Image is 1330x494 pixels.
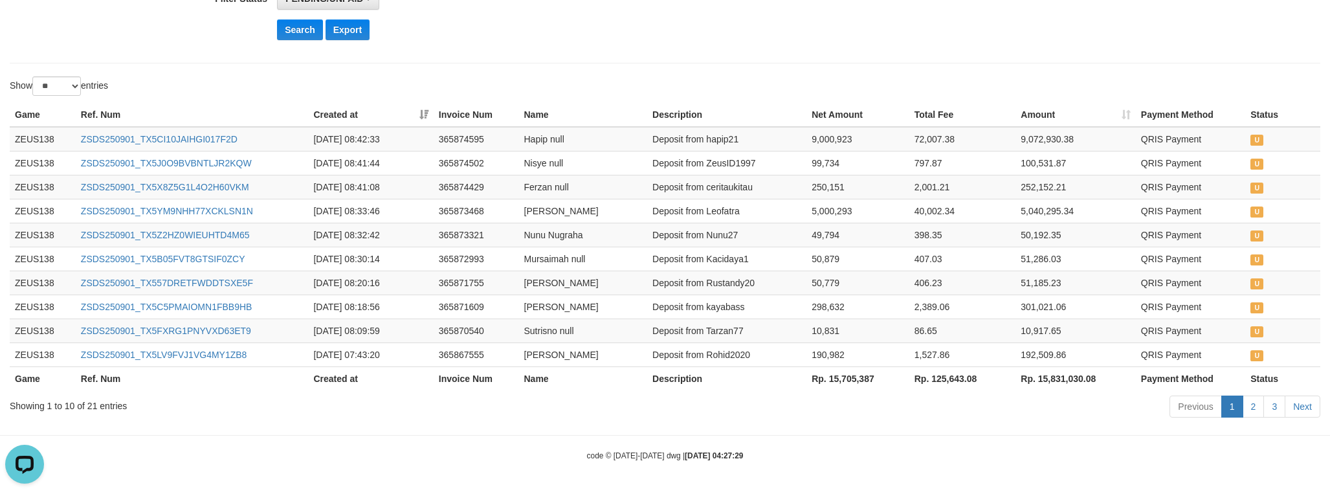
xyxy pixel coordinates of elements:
td: Deposit from Rustandy20 [647,271,806,295]
th: Status [1245,366,1320,390]
span: UNPAID [1250,278,1263,289]
td: 365873468 [434,199,519,223]
td: Mursaimah null [519,247,648,271]
td: QRIS Payment [1136,247,1245,271]
td: [DATE] 08:32:42 [308,223,433,247]
td: 190,982 [806,342,909,366]
a: 2 [1243,396,1265,418]
td: 365874595 [434,127,519,152]
td: ZEUS138 [10,199,76,223]
th: Description [647,366,806,390]
small: code © [DATE]-[DATE] dwg | [587,451,744,460]
td: 407.03 [909,247,1016,271]
th: Game [10,103,76,127]
strong: [DATE] 04:27:29 [685,451,743,460]
span: UNPAID [1250,230,1263,241]
td: Nunu Nugraha [519,223,648,247]
th: Payment Method [1136,366,1245,390]
th: Amount: activate to sort column ascending [1015,103,1136,127]
td: 365873321 [434,223,519,247]
span: UNPAID [1250,302,1263,313]
td: QRIS Payment [1136,271,1245,295]
a: 1 [1221,396,1243,418]
th: Created at: activate to sort column ascending [308,103,433,127]
td: [DATE] 08:33:46 [308,199,433,223]
th: Net Amount [806,103,909,127]
td: 406.23 [909,271,1016,295]
th: Status [1245,103,1320,127]
td: 365870540 [434,319,519,342]
th: Ref. Num [76,366,309,390]
td: Nisye null [519,151,648,175]
td: [DATE] 08:41:44 [308,151,433,175]
td: 51,185.23 [1015,271,1136,295]
td: [PERSON_NAME] [519,342,648,366]
td: [DATE] 08:20:16 [308,271,433,295]
span: UNPAID [1250,326,1263,337]
td: [PERSON_NAME] [519,295,648,319]
td: 40,002.34 [909,199,1016,223]
span: UNPAID [1250,183,1263,194]
td: [PERSON_NAME] [519,271,648,295]
select: Showentries [32,76,81,96]
td: 10,831 [806,319,909,342]
td: Deposit from Nunu27 [647,223,806,247]
td: 365874429 [434,175,519,199]
td: [DATE] 08:42:33 [308,127,433,152]
td: ZEUS138 [10,271,76,295]
td: QRIS Payment [1136,199,1245,223]
td: 365871609 [434,295,519,319]
td: 9,072,930.38 [1015,127,1136,152]
button: Open LiveChat chat widget [5,5,44,44]
td: 2,001.21 [909,175,1016,199]
th: Ref. Num [76,103,309,127]
td: 51,286.03 [1015,247,1136,271]
a: ZSDS250901_TX5CI10JAIHGI017F2D [81,134,238,144]
a: ZSDS250901_TX5LV9FVJ1VG4MY1ZB8 [81,350,247,360]
td: Deposit from Leofatra [647,199,806,223]
td: [DATE] 08:41:08 [308,175,433,199]
div: Showing 1 to 10 of 21 entries [10,394,544,412]
th: Name [519,366,648,390]
th: Rp. 125,643.08 [909,366,1016,390]
td: 10,917.65 [1015,319,1136,342]
td: ZEUS138 [10,295,76,319]
td: QRIS Payment [1136,127,1245,152]
td: Deposit from kayabass [647,295,806,319]
td: 398.35 [909,223,1016,247]
th: Payment Method [1136,103,1245,127]
td: Hapip null [519,127,648,152]
td: 250,151 [806,175,909,199]
th: Rp. 15,705,387 [806,366,909,390]
td: 86.65 [909,319,1016,342]
td: 365867555 [434,342,519,366]
a: Previous [1169,396,1221,418]
td: [PERSON_NAME] [519,199,648,223]
td: Ferzan null [519,175,648,199]
span: UNPAID [1250,254,1263,265]
th: Description [647,103,806,127]
td: Deposit from Rohid2020 [647,342,806,366]
th: Rp. 15,831,030.08 [1015,366,1136,390]
td: [DATE] 08:30:14 [308,247,433,271]
td: 301,021.06 [1015,295,1136,319]
th: Created at [308,366,433,390]
a: ZSDS250901_TX5FXRG1PNYVXD63ET9 [81,326,251,336]
td: 192,509.86 [1015,342,1136,366]
td: Sutrisno null [519,319,648,342]
td: 365872993 [434,247,519,271]
td: QRIS Payment [1136,223,1245,247]
th: Total Fee [909,103,1016,127]
td: Deposit from Tarzan77 [647,319,806,342]
td: 99,734 [806,151,909,175]
td: [DATE] 08:18:56 [308,295,433,319]
td: ZEUS138 [10,175,76,199]
td: QRIS Payment [1136,295,1245,319]
td: 5,040,295.34 [1015,199,1136,223]
td: 2,389.06 [909,295,1016,319]
a: ZSDS250901_TX5X8Z5G1L4O2H60VKM [81,182,249,192]
td: ZEUS138 [10,319,76,342]
a: ZSDS250901_TX5Z2HZ0WIEUHTD4M65 [81,230,250,240]
td: 797.87 [909,151,1016,175]
td: 365874502 [434,151,519,175]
